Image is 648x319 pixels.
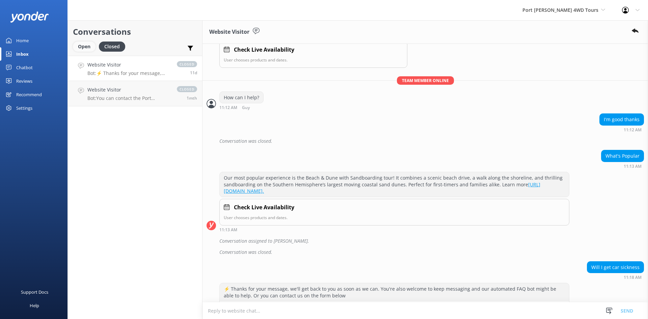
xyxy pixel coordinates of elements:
[219,105,272,110] div: Aug 29 2025 11:12am (UTC +10:00) Australia/Sydney
[600,114,644,125] div: I'm good thanks
[10,11,49,23] img: yonder-white-logo.png
[624,164,642,168] strong: 11:13 AM
[177,61,197,67] span: closed
[219,246,644,258] div: Conversation was closed.
[16,101,32,115] div: Settings
[99,43,129,50] a: Closed
[219,106,237,110] strong: 11:12 AM
[522,7,598,13] span: Port [PERSON_NAME] 4WD Tours
[30,299,39,312] div: Help
[68,56,202,81] a: Website VisitorBot:⚡ Thanks for your message, we'll get back to you as soon as we can. You're als...
[397,76,454,85] span: Team member online
[220,301,569,315] button: 📩 Contact me by email
[207,246,644,258] div: 2025-08-29T01:14:33.563
[624,275,642,280] strong: 11:18 AM
[21,285,48,299] div: Support Docs
[16,61,33,74] div: Chatbot
[220,172,569,197] div: Our most popular experience is the Beach & Dune with Sandboarding tour! It combines a scenic beac...
[16,34,29,47] div: Home
[219,135,644,147] div: Conversation was closed.
[73,25,197,38] h2: Conversations
[87,86,170,94] h4: Website Visitor
[207,135,644,147] div: 2025-08-29T01:13:36.924
[187,95,197,101] span: Aug 08 2025 03:45pm (UTC +10:00) Australia/Sydney
[234,203,294,212] h4: Check Live Availability
[224,214,565,221] p: User chooses products and dates.
[16,88,42,101] div: Recommend
[87,61,170,69] h4: Website Visitor
[219,228,237,232] strong: 11:13 AM
[73,43,99,50] a: Open
[601,164,644,168] div: Aug 29 2025 11:13am (UTC +10:00) Australia/Sydney
[220,283,569,301] div: ⚡ Thanks for your message, we'll get back to you as soon as we can. You're also welcome to keep m...
[234,46,294,54] h4: Check Live Availability
[219,227,569,232] div: Aug 29 2025 11:13am (UTC +10:00) Australia/Sydney
[220,92,263,103] div: How can I help?
[99,42,125,52] div: Closed
[624,128,642,132] strong: 11:12 AM
[224,181,540,194] a: [URL][DOMAIN_NAME].
[87,70,170,76] p: Bot: ⚡ Thanks for your message, we'll get back to you as soon as we can. You're also welcome to k...
[16,47,29,61] div: Inbox
[209,28,249,36] h3: Website Visitor
[190,70,197,76] span: Aug 29 2025 11:18am (UTC +10:00) Australia/Sydney
[207,235,644,247] div: 2025-08-29T01:14:04.526
[177,86,197,92] span: closed
[87,95,170,101] p: Bot: You can contact the Port [PERSON_NAME] 4WD Tours team at [PHONE_NUMBER], or by emailing [EMA...
[587,262,644,273] div: Will I get car sickness
[224,57,403,63] p: User chooses products and dates.
[219,235,644,247] div: Conversation assigned to [PERSON_NAME].
[73,42,96,52] div: Open
[68,81,202,106] a: Website VisitorBot:You can contact the Port [PERSON_NAME] 4WD Tours team at [PHONE_NUMBER], or by...
[16,74,32,88] div: Reviews
[599,127,644,132] div: Aug 29 2025 11:12am (UTC +10:00) Australia/Sydney
[601,150,644,162] div: What's Popular
[242,106,250,110] span: Guy
[587,275,644,280] div: Aug 29 2025 11:18am (UTC +10:00) Australia/Sydney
